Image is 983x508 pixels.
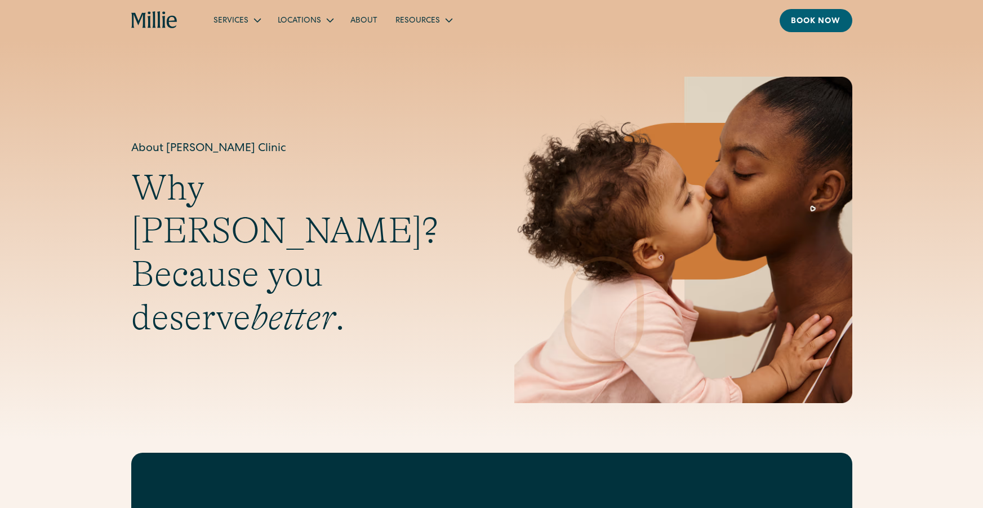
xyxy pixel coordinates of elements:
div: Resources [386,11,460,29]
h1: About [PERSON_NAME] Clinic [131,140,469,157]
div: Locations [269,11,341,29]
img: Mother and baby sharing a kiss, highlighting the emotional bond and nurturing care at the heart o... [514,77,852,403]
a: home [131,11,178,29]
a: About [341,11,386,29]
div: Services [204,11,269,29]
a: Book now [780,9,852,32]
div: Services [213,15,248,27]
div: Book now [791,16,841,28]
div: Locations [278,15,321,27]
em: better [251,297,335,338]
div: Resources [395,15,440,27]
h2: Why [PERSON_NAME]? Because you deserve . [131,166,469,339]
